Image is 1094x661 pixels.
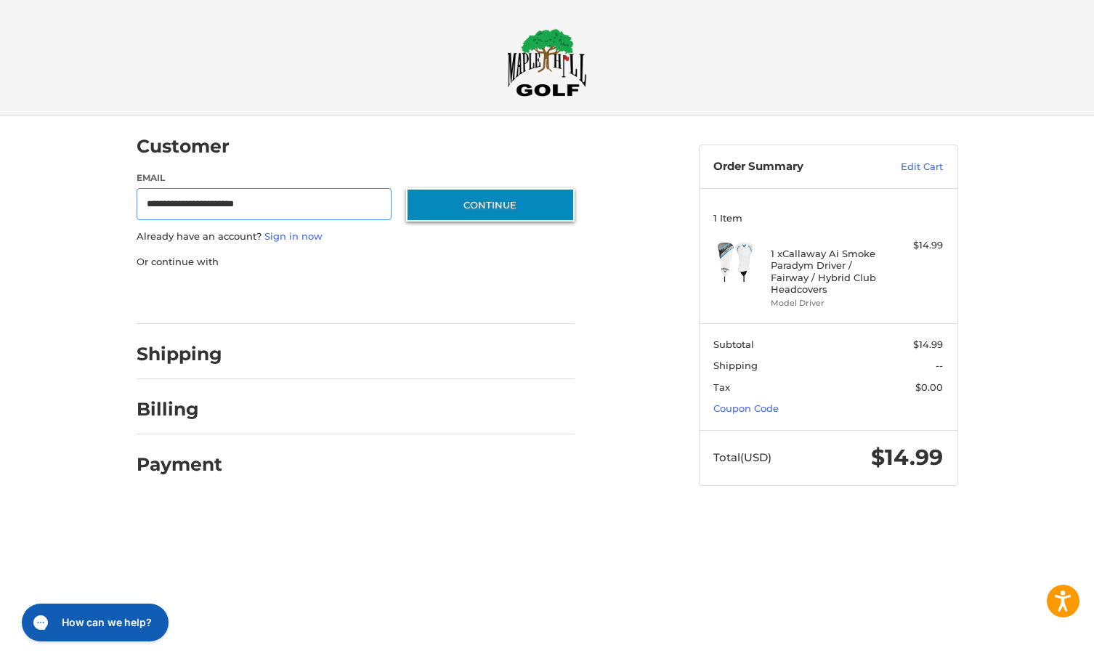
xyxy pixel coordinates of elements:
[137,453,222,476] h2: Payment
[713,360,758,371] span: Shipping
[870,160,943,174] a: Edit Cart
[713,450,771,464] span: Total (USD)
[886,238,943,253] div: $14.99
[137,343,222,365] h2: Shipping
[871,444,943,471] span: $14.99
[137,398,222,421] h2: Billing
[15,599,173,646] iframe: Gorgias live chat messenger
[936,360,943,371] span: --
[771,297,882,309] li: Model Driver
[131,283,240,309] iframe: PayPal-paypal
[137,171,392,184] label: Email
[507,28,587,97] img: Maple Hill Golf
[406,188,575,222] button: Continue
[913,338,943,350] span: $14.99
[264,230,323,242] a: Sign in now
[137,135,230,158] h2: Customer
[255,283,364,309] iframe: PayPal-paylater
[378,283,487,309] iframe: PayPal-venmo
[137,230,575,244] p: Already have an account?
[771,248,882,295] h4: 1 x Callaway Ai Smoke Paradym Driver / Fairway / Hybrid Club Headcovers
[713,402,779,414] a: Coupon Code
[915,381,943,393] span: $0.00
[713,160,870,174] h3: Order Summary
[137,255,575,269] p: Or continue with
[713,212,943,224] h3: 1 Item
[713,381,730,393] span: Tax
[974,622,1094,661] iframe: Google Customer Reviews
[713,338,754,350] span: Subtotal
